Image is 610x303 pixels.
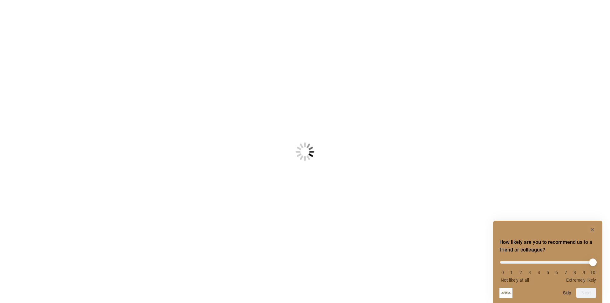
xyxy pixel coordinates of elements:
li: 9 [581,270,587,275]
li: 3 [526,270,533,275]
li: 7 [563,270,569,275]
div: How likely are you to recommend us to a friend or colleague? Select an option from 0 to 10, with ... [499,226,596,298]
button: Next question [576,288,596,298]
li: 2 [518,270,524,275]
li: 10 [590,270,596,275]
li: 1 [508,270,515,275]
li: 0 [499,270,506,275]
li: 8 [572,270,578,275]
li: 4 [536,270,542,275]
li: 5 [545,270,551,275]
span: Extremely likely [566,278,596,283]
img: Loading [264,111,346,192]
div: How likely are you to recommend us to a friend or colleague? Select an option from 0 to 10, with ... [499,256,596,283]
button: Hide survey [588,226,596,233]
span: Not likely at all [501,278,529,283]
h2: How likely are you to recommend us to a friend or colleague? Select an option from 0 to 10, with ... [499,238,596,254]
button: Skip [563,290,571,295]
li: 6 [553,270,560,275]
